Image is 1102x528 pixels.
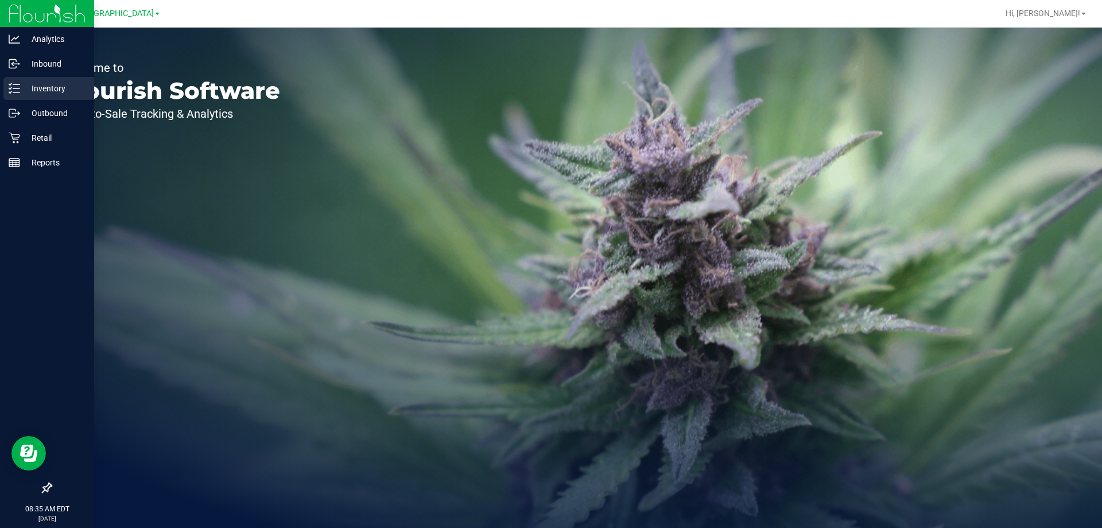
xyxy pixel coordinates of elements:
[9,33,20,45] inline-svg: Analytics
[5,504,89,514] p: 08:35 AM EDT
[9,157,20,168] inline-svg: Reports
[20,106,89,120] p: Outbound
[62,79,280,102] p: Flourish Software
[5,514,89,523] p: [DATE]
[62,62,280,74] p: Welcome to
[20,156,89,169] p: Reports
[9,132,20,144] inline-svg: Retail
[75,9,154,18] span: [GEOGRAPHIC_DATA]
[11,436,46,471] iframe: Resource center
[20,57,89,71] p: Inbound
[1006,9,1080,18] span: Hi, [PERSON_NAME]!
[9,58,20,70] inline-svg: Inbound
[20,32,89,46] p: Analytics
[20,131,89,145] p: Retail
[9,83,20,94] inline-svg: Inventory
[62,108,280,120] p: Seed-to-Sale Tracking & Analytics
[9,107,20,119] inline-svg: Outbound
[20,82,89,95] p: Inventory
